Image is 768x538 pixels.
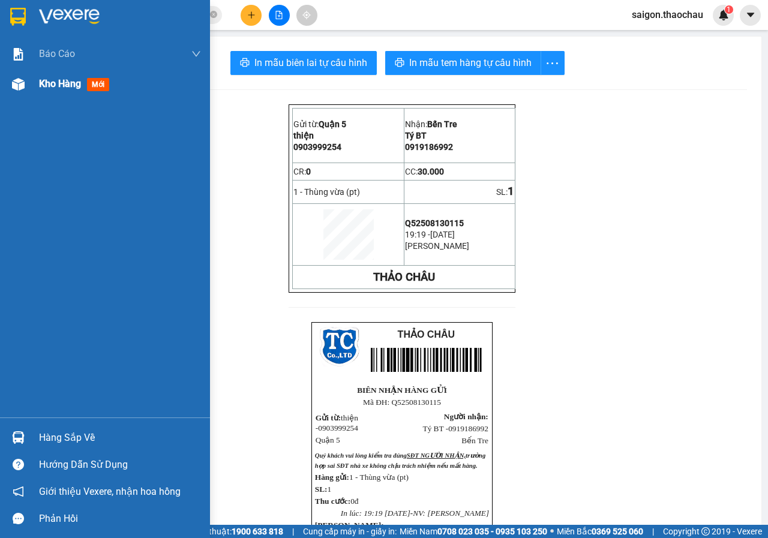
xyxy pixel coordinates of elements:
[718,10,729,20] img: icon-new-feature
[230,51,377,75] button: printerIn mẫu biên lai tự cấu hình
[19,63,25,74] span: 0
[254,55,367,70] span: In mẫu biên lai tự cấu hình
[241,5,262,26] button: plus
[444,412,488,421] span: Người nhận:
[293,187,360,197] span: 1 - Thùng vừa (pt)
[410,509,413,518] span: -
[210,10,217,21] span: close-circle
[158,83,172,95] span: SL:
[39,429,201,447] div: Hàng sắp về
[92,61,179,77] td: CC:
[541,56,564,71] span: more
[13,486,24,497] span: notification
[461,436,488,445] span: Bến Tre
[303,525,397,538] span: Cung cấp máy in - giấy in:
[191,49,201,59] span: down
[39,484,181,499] span: Giới thiệu Vexere, nhận hoa hồng
[173,525,283,538] span: Hỗ trợ kỹ thuật:
[292,525,294,538] span: |
[13,513,24,524] span: message
[448,424,488,433] span: 0919186992
[39,78,81,89] span: Kho hàng
[430,230,455,239] span: [DATE]
[293,131,314,140] span: thiện
[34,13,65,25] span: Quận 5
[10,8,26,26] img: logo-vxr
[302,11,311,19] span: aim
[622,7,713,22] span: saigon.thaochau
[508,185,514,198] span: 1
[318,423,358,432] span: 0903999254
[12,78,25,91] img: warehouse-icon
[87,78,109,91] span: mới
[293,142,341,152] span: 0903999254
[400,525,547,538] span: Miền Nam
[275,11,283,19] span: file-add
[93,40,147,51] span: 0919186992
[550,529,554,534] span: ⚪️
[320,327,359,366] img: logo
[328,485,332,494] span: 1
[725,5,733,14] sup: 1
[437,527,547,536] strong: 0708 023 035 - 0935 103 250
[316,413,358,432] span: thiện -
[557,525,643,538] span: Miền Bắc
[405,241,469,251] span: [PERSON_NAME]
[385,51,541,75] button: printerIn mẫu tem hàng tự cấu hình
[349,473,409,482] span: 1 - Thùng vừa (pt)
[39,456,201,474] div: Hướng dẫn sử dụng
[39,46,75,61] span: Báo cáo
[407,452,466,459] span: SĐT NGƯỜI NHẬN,
[385,509,410,518] span: [DATE]
[405,218,464,228] span: Q52508130115
[409,55,532,70] span: In mẫu tem hàng tự cấu hình
[363,398,441,407] span: Mã ĐH: Q52508130115
[5,83,81,95] span: 1 - Thùng vừa (pt)
[93,26,118,38] span: Tý BT
[319,119,346,129] span: Quận 5
[293,163,404,181] td: CR:
[315,521,384,530] strong: [PERSON_NAME]:
[427,119,457,129] span: Bến Tre
[398,329,455,339] span: THẢO CHÂU
[93,13,178,25] p: Nhận:
[701,527,710,536] span: copyright
[727,5,731,14] span: 1
[418,167,444,176] span: 30.000
[373,270,435,284] strong: THẢO CHÂU
[5,13,91,25] p: Gửi từ:
[422,424,488,433] span: Tý BT -
[12,431,25,444] img: warehouse-icon
[592,527,643,536] strong: 0369 525 060
[316,413,341,422] span: Gửi từ:
[12,48,25,61] img: solution-icon
[341,509,383,518] span: In lúc: 19:19
[496,187,508,197] span: SL:
[172,82,178,95] span: 1
[306,167,311,176] span: 0
[316,435,340,444] span: Quận 5
[350,497,358,506] span: 0đ
[107,63,137,74] span: 30.000
[5,26,27,38] span: thiện
[210,11,217,18] span: close-circle
[315,485,328,494] span: SL:
[247,11,256,19] span: plus
[652,525,654,538] span: |
[357,386,447,395] strong: BIÊN NHẬN HÀNG GỬI
[315,473,349,482] strong: Hàng gửi:
[541,51,565,75] button: more
[4,61,92,77] td: CR:
[740,5,761,26] button: caret-down
[13,459,24,470] span: question-circle
[118,13,152,25] span: Bến Tre
[240,58,250,69] span: printer
[395,58,404,69] span: printer
[405,142,453,152] span: 0919186992
[232,527,283,536] strong: 1900 633 818
[293,119,403,129] p: Gửi từ:
[405,131,427,140] span: Tý BT
[404,163,515,181] td: CC:
[315,452,485,469] span: Quý khách vui lòng kiểm tra đúng trường hợp sai SĐT nhà xe không chịu trách nhiệm nếu...
[405,119,514,129] p: Nhận:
